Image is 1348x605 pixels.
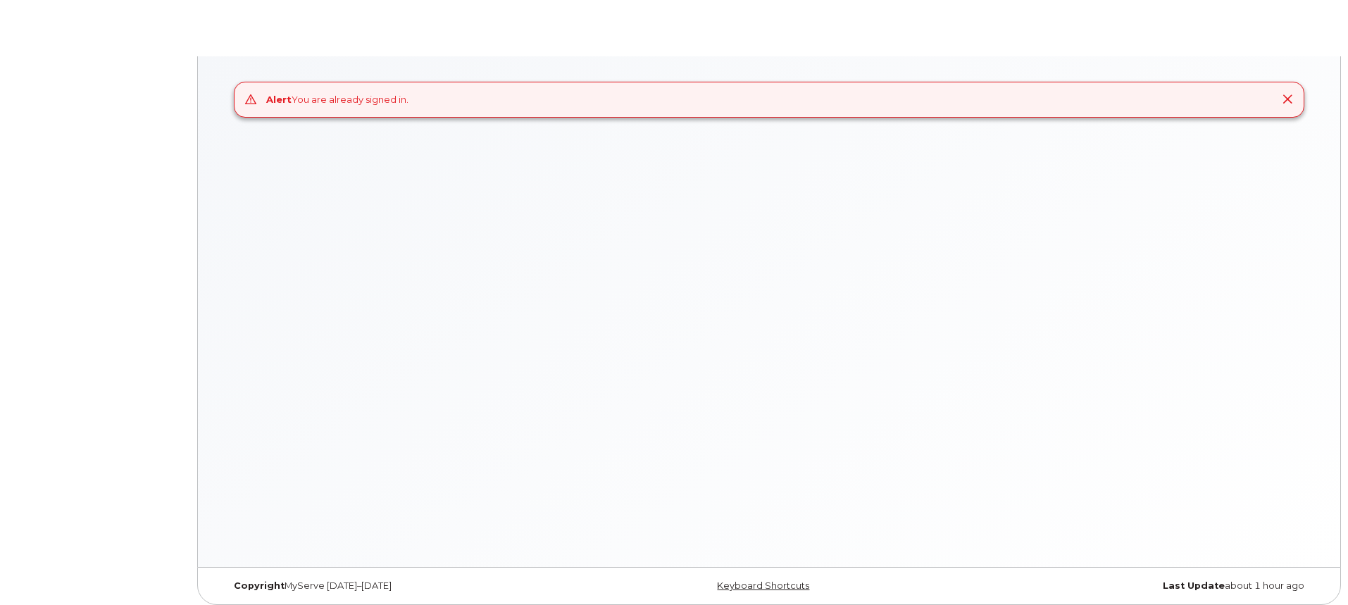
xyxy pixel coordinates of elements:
[266,94,292,105] strong: Alert
[266,93,408,106] div: You are already signed in.
[1163,580,1225,591] strong: Last Update
[717,580,809,591] a: Keyboard Shortcuts
[234,580,285,591] strong: Copyright
[951,580,1315,592] div: about 1 hour ago
[223,580,587,592] div: MyServe [DATE]–[DATE]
